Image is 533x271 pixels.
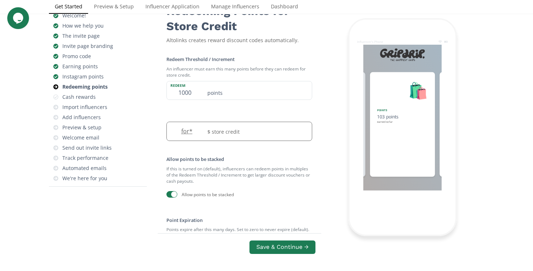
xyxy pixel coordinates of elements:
[380,48,425,66] img: M82gw3Js2HZ4
[167,127,203,135] label: for *
[7,7,30,29] iframe: chat widget
[182,191,234,198] div: Allow points to be stacked
[62,165,107,172] div: Automated emails
[203,81,312,100] div: points
[166,163,312,187] small: If this is turned on (default), influencers can redeem points in multiples of the Redeem Threshol...
[377,108,428,112] div: points
[62,93,96,101] div: Cash rewards
[166,223,312,235] small: Points expire after this many days. Set to zero to never expire (default).
[62,175,107,182] div: We're here for you
[62,124,102,131] div: Preview & setup
[377,120,428,124] div: earned so far
[377,79,428,102] div: 🛍️
[62,53,91,60] div: Promo code
[62,83,108,90] div: Redeeming points
[357,40,383,44] div: Influencer's Phone
[166,37,312,44] div: Altolinks creates reward discount codes automatically.
[62,22,104,29] div: How we help you
[62,32,100,40] div: The invite page
[62,154,108,162] div: Track performance
[166,56,235,62] label: Redeem Threshold / Increment
[377,113,428,120] div: 103 points
[62,104,107,111] div: Import influencers
[62,144,112,151] div: Send out invite links
[166,63,312,81] small: An influencer must earn this many points before they can redeem for store credit.
[62,12,86,19] div: Welcome!
[203,122,312,141] div: $ store credit
[62,43,113,50] div: Invite page branding
[167,81,203,88] label: redeem
[166,217,203,223] label: Point Expiration
[62,63,98,70] div: Earning points
[249,240,315,254] button: Save & Continue →
[166,156,224,162] label: Allow points to be stacked
[62,73,104,80] div: Instagram points
[62,114,101,121] div: Add influencers
[62,134,99,141] div: Welcome email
